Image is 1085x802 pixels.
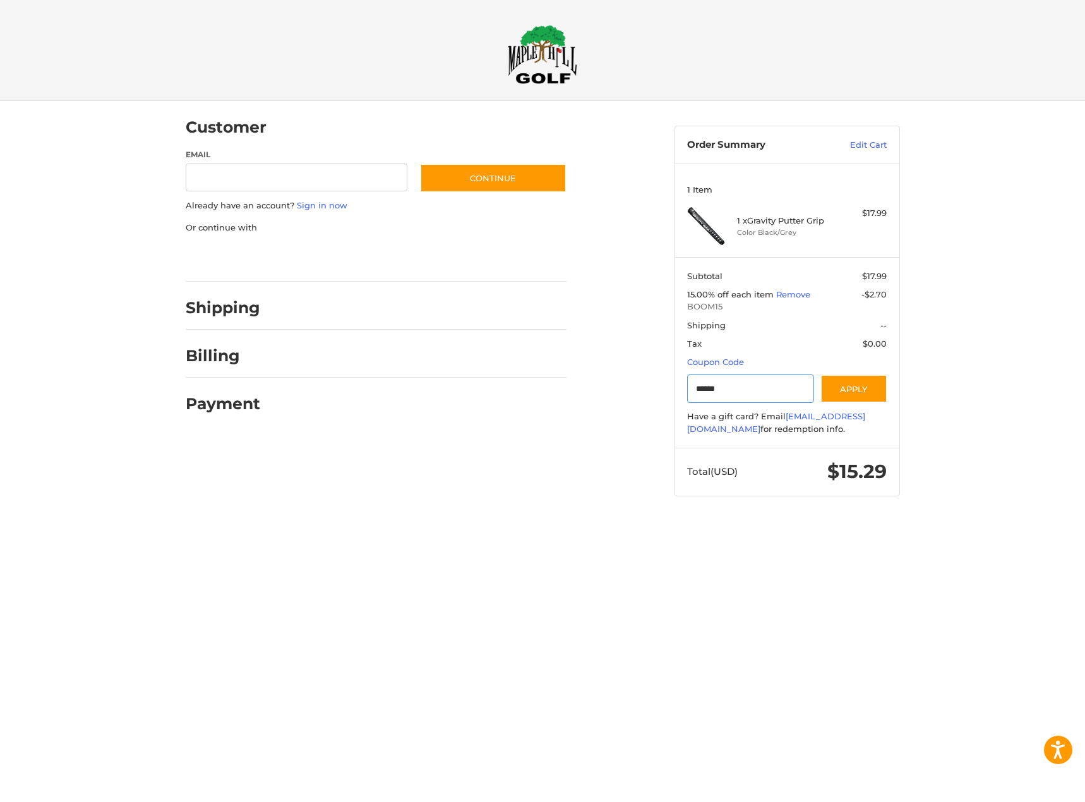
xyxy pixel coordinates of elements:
[687,301,887,313] span: BOOM15
[687,320,726,330] span: Shipping
[687,374,814,403] input: Gift Certificate or Coupon Code
[827,460,887,483] span: $15.29
[186,149,408,160] label: Email
[181,246,276,269] iframe: PayPal-paypal
[823,139,887,152] a: Edit Cart
[862,271,887,281] span: $17.99
[186,346,260,366] h2: Billing
[395,246,490,269] iframe: PayPal-venmo
[687,289,776,299] span: 15.00% off each item
[186,394,260,414] h2: Payment
[737,215,834,225] h4: 1 x Gravity Putter Grip
[687,184,887,195] h3: 1 Item
[687,411,865,434] a: [EMAIL_ADDRESS][DOMAIN_NAME]
[687,338,702,349] span: Tax
[289,246,383,269] iframe: PayPal-paylater
[186,298,260,318] h2: Shipping
[820,374,887,403] button: Apply
[297,200,347,210] a: Sign in now
[186,117,267,137] h2: Customer
[687,139,823,152] h3: Order Summary
[837,207,887,220] div: $17.99
[687,465,738,477] span: Total (USD)
[863,338,887,349] span: $0.00
[981,768,1085,802] iframe: Google Customer Reviews
[687,357,744,367] a: Coupon Code
[737,227,834,238] li: Color Black/Grey
[880,320,887,330] span: --
[687,271,722,281] span: Subtotal
[186,222,566,234] p: Or continue with
[687,410,887,435] div: Have a gift card? Email for redemption info.
[420,164,566,193] button: Continue
[508,25,577,84] img: Maple Hill Golf
[861,289,887,299] span: -$2.70
[186,200,566,212] p: Already have an account?
[776,289,810,299] a: Remove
